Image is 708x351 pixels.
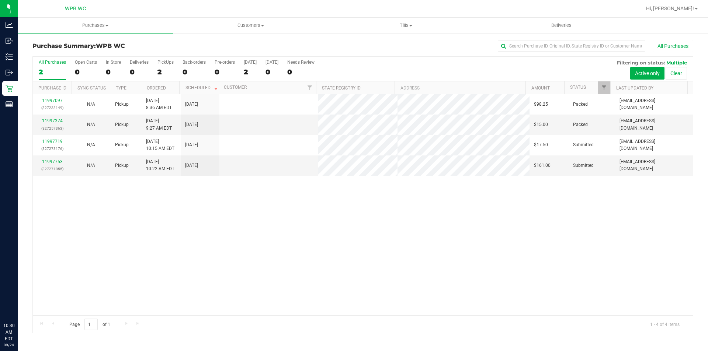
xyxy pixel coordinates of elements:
[173,18,328,33] a: Customers
[183,60,206,65] div: Back-orders
[644,319,686,330] span: 1 - 4 of 4 items
[244,68,257,76] div: 2
[65,6,86,12] span: WPB WC
[116,85,126,91] a: Type
[42,98,63,103] a: 11997097
[115,101,129,108] span: Pickup
[146,97,172,111] span: [DATE] 8:36 AM EDT
[484,18,639,33] a: Deliveries
[87,141,95,148] button: N/A
[328,18,483,33] a: Tills
[573,121,588,128] span: Packed
[265,60,278,65] div: [DATE]
[37,125,67,132] p: (327257363)
[244,60,257,65] div: [DATE]
[304,81,316,94] a: Filter
[106,68,121,76] div: 0
[157,60,174,65] div: PickUps
[616,85,653,91] a: Last Updated By
[63,319,116,330] span: Page of 1
[265,68,278,76] div: 0
[6,101,13,108] inline-svg: Reports
[287,60,315,65] div: Needs Review
[534,141,548,148] span: $17.50
[573,141,594,148] span: Submitted
[146,117,172,131] span: [DATE] 9:27 AM EDT
[115,121,129,128] span: Pickup
[42,139,63,144] a: 11997719
[183,68,206,76] div: 0
[87,101,95,108] button: N/A
[531,85,550,91] a: Amount
[87,102,95,107] span: Not Applicable
[619,158,688,172] span: [EMAIL_ADDRESS][DOMAIN_NAME]
[87,121,95,128] button: N/A
[185,121,198,128] span: [DATE]
[87,163,95,168] span: Not Applicable
[541,22,582,29] span: Deliveries
[115,141,129,148] span: Pickup
[6,69,13,76] inline-svg: Outbound
[395,81,525,94] th: Address
[130,68,149,76] div: 0
[6,21,13,29] inline-svg: Analytics
[322,85,361,91] a: State Registry ID
[39,68,66,76] div: 2
[18,22,173,29] span: Purchases
[75,68,97,76] div: 0
[573,162,594,169] span: Submitted
[224,85,247,90] a: Customer
[75,60,97,65] div: Open Carts
[215,68,235,76] div: 0
[6,37,13,45] inline-svg: Inbound
[185,85,219,90] a: Scheduled
[77,85,106,91] a: Sync Status
[173,22,328,29] span: Customers
[87,162,95,169] button: N/A
[630,67,664,80] button: Active only
[3,342,14,348] p: 09/24
[329,22,483,29] span: Tills
[666,67,687,80] button: Clear
[7,292,29,314] iframe: Resource center
[157,68,174,76] div: 2
[115,162,129,169] span: Pickup
[18,18,173,33] a: Purchases
[534,162,551,169] span: $161.00
[3,322,14,342] p: 10:30 AM EDT
[42,118,63,123] a: 11997374
[130,60,149,65] div: Deliveries
[37,145,67,152] p: (327273176)
[38,85,66,91] a: Purchase ID
[87,122,95,127] span: Not Applicable
[287,68,315,76] div: 0
[37,165,67,172] p: (327271855)
[106,60,121,65] div: In Store
[666,60,687,66] span: Multiple
[653,40,693,52] button: All Purchases
[619,97,688,111] span: [EMAIL_ADDRESS][DOMAIN_NAME]
[87,142,95,147] span: Not Applicable
[37,104,67,111] p: (327233149)
[534,121,548,128] span: $15.00
[6,85,13,92] inline-svg: Retail
[619,117,688,131] span: [EMAIL_ADDRESS][DOMAIN_NAME]
[185,162,198,169] span: [DATE]
[570,85,586,90] a: Status
[185,101,198,108] span: [DATE]
[598,81,610,94] a: Filter
[39,60,66,65] div: All Purchases
[6,53,13,60] inline-svg: Inventory
[534,101,548,108] span: $98.25
[498,41,645,52] input: Search Purchase ID, Original ID, State Registry ID or Customer Name...
[32,43,253,49] h3: Purchase Summary:
[185,141,198,148] span: [DATE]
[96,42,125,49] span: WPB WC
[646,6,694,11] span: Hi, [PERSON_NAME]!
[619,138,688,152] span: [EMAIL_ADDRESS][DOMAIN_NAME]
[617,60,665,66] span: Filtering on status:
[146,138,174,152] span: [DATE] 10:15 AM EDT
[147,85,166,91] a: Ordered
[215,60,235,65] div: Pre-orders
[42,159,63,164] a: 11997753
